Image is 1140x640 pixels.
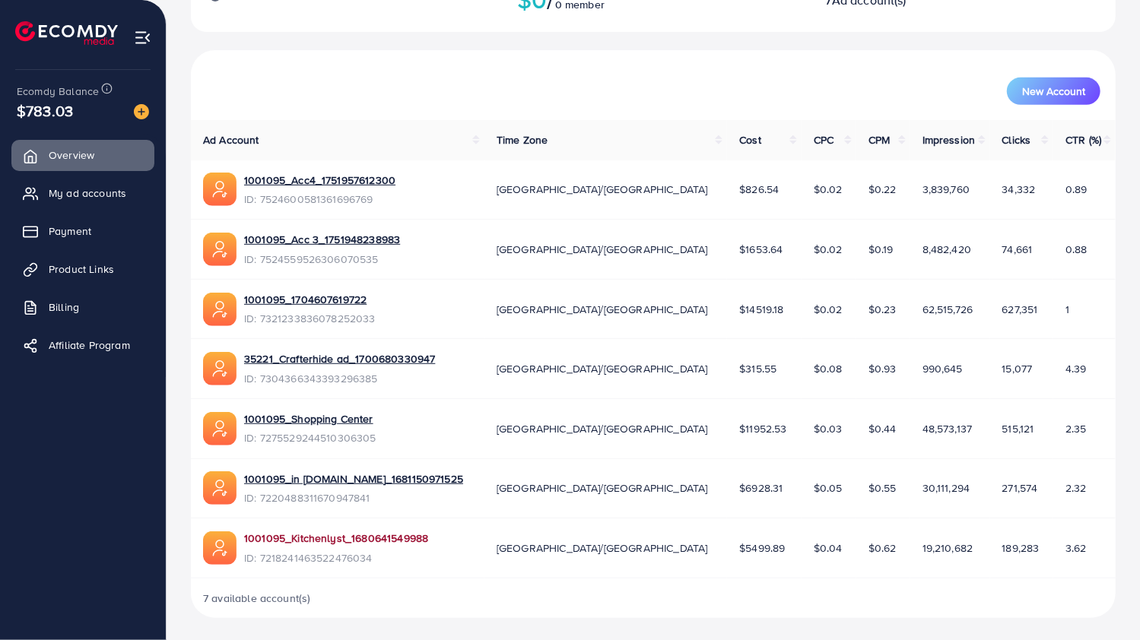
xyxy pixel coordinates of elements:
span: Overview [49,147,94,163]
span: $0.04 [814,540,843,556]
span: $6928.31 [739,480,783,496]
span: [GEOGRAPHIC_DATA]/[GEOGRAPHIC_DATA] [497,182,708,197]
span: $0.02 [814,242,843,257]
span: $315.55 [739,361,776,376]
img: ic-ads-acc.e4c84228.svg [203,471,237,505]
span: $0.02 [814,182,843,197]
span: Clicks [1002,132,1031,147]
img: logo [15,21,118,45]
span: 15,077 [1002,361,1033,376]
span: $0.62 [868,540,897,556]
span: 2.32 [1065,480,1087,496]
span: Impression [922,132,976,147]
span: 8,482,420 [922,242,971,257]
span: Ad Account [203,132,259,147]
a: 1001095_Kitchenlyst_1680641549988 [244,531,428,546]
span: 2.35 [1065,421,1087,436]
img: ic-ads-acc.e4c84228.svg [203,352,237,385]
span: CPM [868,132,890,147]
span: 74,661 [1002,242,1033,257]
span: 0.88 [1065,242,1088,257]
span: ID: 7275529244510306305 [244,430,376,445]
span: ID: 7220488311670947841 [244,490,463,505]
span: ID: 7218241463522476034 [244,550,428,566]
span: 189,283 [1002,540,1040,556]
img: ic-ads-acc.e4c84228.svg [203,412,237,445]
a: 1001095_Acc 3_1751948238983 [244,232,400,247]
span: $1653.64 [739,242,783,257]
a: Overview [11,140,154,170]
a: 1001095_in [DOMAIN_NAME]_1681150971525 [244,471,463,486]
a: Billing [11,292,154,322]
a: Affiliate Program [11,330,154,360]
span: 627,351 [1002,302,1038,317]
a: 1001095_1704607619722 [244,292,376,307]
span: $0.44 [868,421,897,436]
span: 515,121 [1002,421,1034,436]
img: menu [134,29,151,46]
span: Payment [49,223,91,239]
span: [GEOGRAPHIC_DATA]/[GEOGRAPHIC_DATA] [497,302,708,317]
a: 35221_Crafterhide ad_1700680330947 [244,351,435,366]
span: Ecomdy Balance [17,84,99,99]
span: $0.08 [814,361,843,376]
span: $5499.89 [739,540,785,556]
img: ic-ads-acc.e4c84228.svg [203,233,237,266]
span: Time Zone [497,132,548,147]
span: 990,645 [922,361,963,376]
span: 7 available account(s) [203,591,311,606]
img: ic-ads-acc.e4c84228.svg [203,293,237,326]
a: 1001095_Acc4_1751957612300 [244,173,395,188]
span: ID: 7321233836078252033 [244,311,376,326]
span: 0.89 [1065,182,1088,197]
span: [GEOGRAPHIC_DATA]/[GEOGRAPHIC_DATA] [497,242,708,257]
span: 30,111,294 [922,480,970,496]
span: Affiliate Program [49,337,130,353]
a: My ad accounts [11,178,154,208]
span: 3.62 [1065,540,1087,556]
span: [GEOGRAPHIC_DATA]/[GEOGRAPHIC_DATA] [497,540,708,556]
a: 1001095_Shopping Center [244,411,376,426]
span: ID: 7524559526306070535 [244,252,400,267]
span: $0.05 [814,480,843,496]
span: Cost [739,132,761,147]
span: $0.19 [868,242,894,257]
span: Billing [49,299,79,315]
a: Payment [11,216,154,246]
span: [GEOGRAPHIC_DATA]/[GEOGRAPHIC_DATA] [497,361,708,376]
a: Product Links [11,254,154,284]
span: 19,210,682 [922,540,973,556]
span: $0.23 [868,302,897,317]
span: 1 [1065,302,1069,317]
span: $826.54 [739,182,779,197]
img: image [134,104,149,119]
span: $0.55 [868,480,897,496]
span: New Account [1022,86,1085,97]
span: ID: 7524600581361696769 [244,192,395,207]
span: 271,574 [1002,480,1038,496]
span: $783.03 [17,100,73,122]
span: $0.93 [868,361,897,376]
img: ic-ads-acc.e4c84228.svg [203,531,237,565]
span: CPC [814,132,834,147]
span: 34,332 [1002,182,1036,197]
span: $0.22 [868,182,897,197]
span: $14519.18 [739,302,783,317]
span: 3,839,760 [922,182,970,197]
span: 4.39 [1065,361,1087,376]
span: Product Links [49,261,114,277]
span: [GEOGRAPHIC_DATA]/[GEOGRAPHIC_DATA] [497,480,708,496]
span: $11952.53 [739,421,786,436]
span: My ad accounts [49,185,126,201]
button: New Account [1007,78,1100,105]
span: ID: 7304366343393296385 [244,371,435,386]
span: [GEOGRAPHIC_DATA]/[GEOGRAPHIC_DATA] [497,421,708,436]
span: CTR (%) [1065,132,1101,147]
span: $0.02 [814,302,843,317]
span: 48,573,137 [922,421,973,436]
span: $0.03 [814,421,843,436]
span: 62,515,726 [922,302,973,317]
img: ic-ads-acc.e4c84228.svg [203,173,237,206]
